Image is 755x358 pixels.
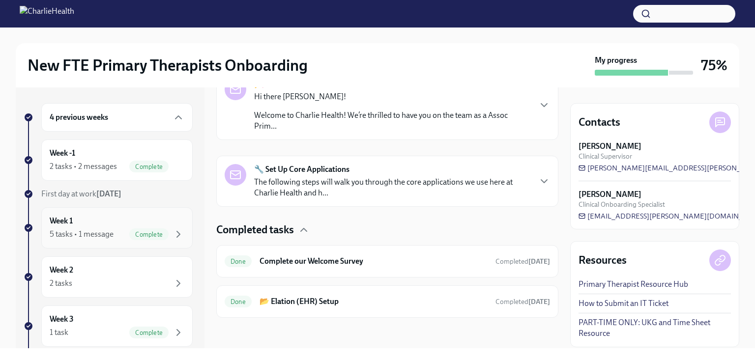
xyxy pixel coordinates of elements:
[216,222,558,237] div: Completed tasks
[96,189,121,198] strong: [DATE]
[579,317,731,339] a: PART-TIME ONLY: UKG and Time Sheet Resource
[50,148,75,159] h6: Week -1
[24,256,193,298] a: Week 22 tasks
[495,257,550,266] span: Completed
[50,314,74,325] h6: Week 3
[579,253,627,268] h4: Resources
[495,257,550,266] span: September 4th, 2025 17:27
[225,298,252,305] span: Done
[24,189,193,199] a: First day at work[DATE]
[129,163,169,170] span: Complete
[495,297,550,306] span: September 8th, 2025 13:48
[50,229,114,240] div: 5 tasks • 1 message
[701,56,727,74] h3: 75%
[579,189,641,200] strong: [PERSON_NAME]
[50,265,73,275] h6: Week 2
[225,258,252,265] span: Done
[579,141,641,152] strong: [PERSON_NAME]
[260,296,488,307] h6: 📂 Elation (EHR) Setup
[528,257,550,266] strong: [DATE]
[20,6,74,22] img: CharlieHealth
[254,164,349,175] strong: 🔧 Set Up Core Applications
[41,103,193,132] div: 4 previous weeks
[225,294,550,309] a: Done📂 Elation (EHR) SetupCompleted[DATE]
[24,207,193,248] a: Week 15 tasks • 1 messageComplete
[50,327,68,338] div: 1 task
[50,112,108,123] h6: 4 previous weeks
[579,200,665,209] span: Clinical Onboarding Specialist
[216,222,294,237] h4: Completed tasks
[28,55,308,75] h2: New FTE Primary Therapists Onboarding
[260,256,488,267] h6: Complete our Welcome Survey
[254,91,530,102] p: Hi there [PERSON_NAME]!
[50,216,73,226] h6: Week 1
[528,298,550,306] strong: [DATE]
[254,110,530,132] p: Welcome to Charlie Health! We’re thrilled to have you on the team as a Assoc Prim...
[41,189,121,198] span: First day at work
[129,329,169,336] span: Complete
[50,278,72,289] div: 2 tasks
[225,253,550,269] a: DoneComplete our Welcome SurveyCompleted[DATE]
[579,152,632,161] span: Clinical Supervisor
[254,177,530,198] p: The following steps will walk you through the core applications we use here at Charlie Health and...
[595,55,637,66] strong: My progress
[24,305,193,347] a: Week 31 taskComplete
[495,298,550,306] span: Completed
[579,279,688,290] a: Primary Therapist Resource Hub
[579,115,620,130] h4: Contacts
[50,161,117,172] div: 2 tasks • 2 messages
[579,298,668,309] a: How to Submit an IT Ticket
[24,139,193,181] a: Week -12 tasks • 2 messagesComplete
[129,231,169,238] span: Complete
